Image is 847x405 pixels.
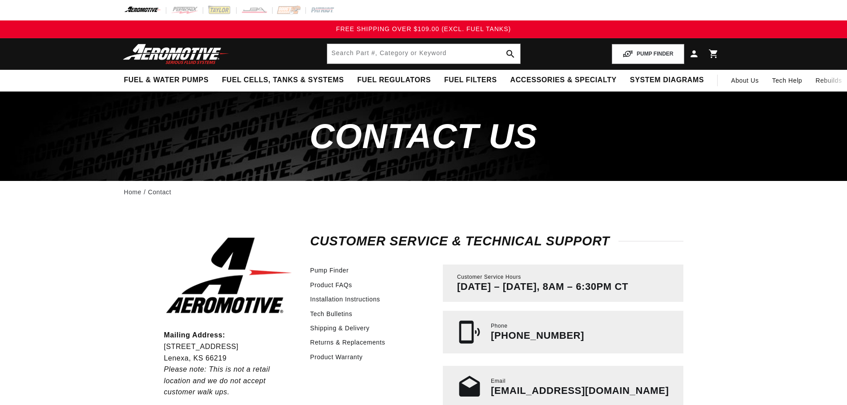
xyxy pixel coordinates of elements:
button: search button [501,44,520,64]
span: Fuel & Water Pumps [124,76,209,85]
a: Contact [148,187,171,197]
a: Product FAQs [310,280,352,290]
summary: Fuel Regulators [350,70,437,91]
span: CONTACt us [309,116,538,156]
summary: Accessories & Specialty [504,70,623,91]
a: Home [124,187,142,197]
span: Tech Help [772,76,803,85]
span: Fuel Regulators [357,76,430,85]
summary: System Diagrams [623,70,711,91]
strong: Mailing Address: [164,331,225,339]
span: Fuel Cells, Tanks & Systems [222,76,344,85]
a: [EMAIL_ADDRESS][DOMAIN_NAME] [491,385,669,396]
a: About Us [724,70,765,91]
span: About Us [731,77,759,84]
span: System Diagrams [630,76,704,85]
summary: Fuel Filters [438,70,504,91]
span: Phone [491,322,508,330]
span: Rebuilds [815,76,842,85]
a: Product Warranty [310,352,363,362]
p: [PHONE_NUMBER] [491,330,584,341]
button: PUMP FINDER [612,44,684,64]
span: Accessories & Specialty [510,76,617,85]
span: Customer Service Hours [457,273,521,281]
summary: Fuel Cells, Tanks & Systems [215,70,350,91]
a: Tech Bulletins [310,309,353,319]
span: Fuel Filters [444,76,497,85]
span: Email [491,377,506,385]
a: Returns & Replacements [310,337,385,347]
a: Shipping & Delivery [310,323,370,333]
em: Please note: This is not a retail location and we do not accept customer walk ups. [164,365,270,396]
a: Installation Instructions [310,294,380,304]
input: Search by Part Number, Category or Keyword [327,44,520,64]
p: [STREET_ADDRESS] [164,341,294,353]
a: Pump Finder [310,265,349,275]
p: Lenexa, KS 66219 [164,353,294,364]
p: [DATE] – [DATE], 8AM – 6:30PM CT [457,281,628,293]
summary: Tech Help [766,70,809,91]
img: Aeromotive [120,44,232,64]
span: FREE SHIPPING OVER $109.00 (EXCL. FUEL TANKS) [336,25,511,32]
a: Phone [PHONE_NUMBER] [443,311,683,353]
h2: Customer Service & Technical Support [310,236,683,247]
summary: Fuel & Water Pumps [117,70,216,91]
nav: breadcrumbs [124,187,723,197]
